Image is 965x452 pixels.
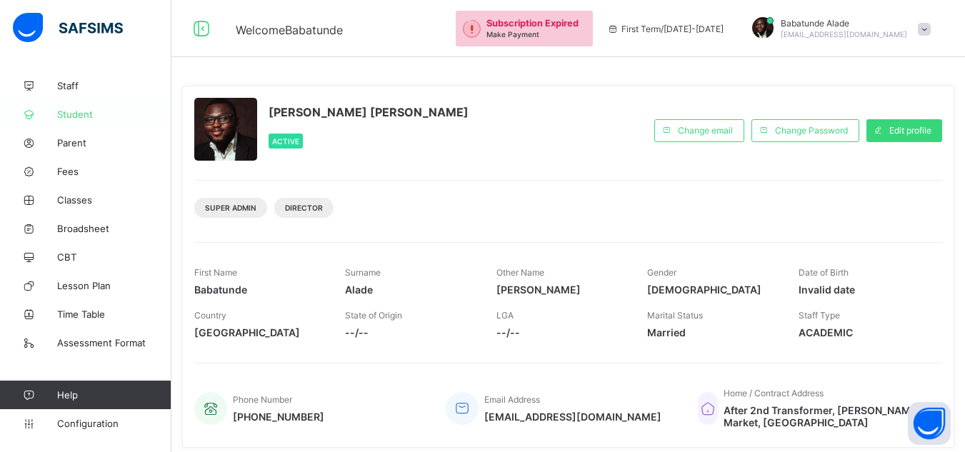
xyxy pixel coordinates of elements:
span: [PERSON_NAME] [496,283,626,296]
span: Babatunde [194,283,324,296]
button: Open asap [908,402,951,445]
span: Parent [57,137,171,149]
span: DIRECTOR [285,204,323,212]
span: Change Password [775,125,848,136]
span: Country [194,310,226,321]
span: --/-- [496,326,626,338]
span: Gender [647,267,676,278]
span: Married [647,326,776,338]
span: [EMAIL_ADDRESS][DOMAIN_NAME] [781,30,907,39]
span: Email Address [484,394,540,405]
span: Make Payment [486,30,539,39]
span: Other Name [496,267,544,278]
span: Configuration [57,418,171,429]
span: [PERSON_NAME] [PERSON_NAME] [269,105,469,119]
span: Lesson Plan [57,280,171,291]
span: ACADEMIC [799,326,928,338]
span: Edit profile [889,125,931,136]
span: Surname [345,267,381,278]
span: Phone Number [233,394,292,405]
span: State of Origin [345,310,402,321]
span: Invalid date [799,283,928,296]
span: Welcome Babatunde [236,23,343,37]
span: [EMAIL_ADDRESS][DOMAIN_NAME] [484,411,661,423]
span: Student [57,109,171,120]
span: Assessment Format [57,337,171,348]
span: First Name [194,267,237,278]
span: After 2nd Transformer, [PERSON_NAME] Market, [GEOGRAPHIC_DATA] [724,404,928,428]
span: Alade [345,283,474,296]
span: Help [57,389,171,401]
span: session/term information [607,24,724,34]
span: [DEMOGRAPHIC_DATA] [647,283,776,296]
div: Babatunde Alade [738,17,938,41]
span: Staff Type [799,310,840,321]
span: Subscription Expired [486,18,579,29]
span: CBT [57,251,171,263]
span: Marital Status [647,310,703,321]
span: Broadsheet [57,223,171,234]
span: [GEOGRAPHIC_DATA] [194,326,324,338]
span: Active [272,137,299,146]
span: Babatunde Alade [781,18,907,29]
span: Time Table [57,308,171,320]
img: safsims [13,13,123,43]
span: --/-- [345,326,474,338]
span: Date of Birth [799,267,849,278]
span: Staff [57,80,171,91]
span: Change email [678,125,733,136]
span: Classes [57,194,171,206]
img: outstanding-1.146d663e52f09953f639664a84e30106.svg [463,20,481,38]
span: LGA [496,310,514,321]
span: Super Admin [205,204,256,212]
span: Fees [57,166,171,177]
span: [PHONE_NUMBER] [233,411,324,423]
span: Home / Contract Address [724,388,824,398]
